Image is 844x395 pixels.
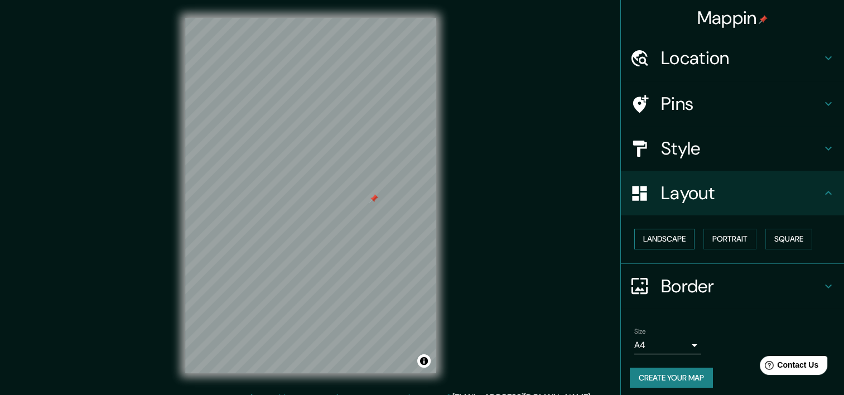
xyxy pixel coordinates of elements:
h4: Border [661,275,822,297]
button: Create your map [630,368,713,388]
h4: Style [661,137,822,160]
h4: Location [661,47,822,69]
button: Square [765,229,812,249]
div: Pins [621,81,844,126]
img: pin-icon.png [759,15,768,24]
button: Landscape [634,229,695,249]
canvas: Map [185,18,436,373]
div: Border [621,264,844,309]
div: Style [621,126,844,171]
div: Location [621,36,844,80]
h4: Mappin [697,7,768,29]
h4: Layout [661,182,822,204]
iframe: Help widget launcher [745,351,832,383]
div: A4 [634,336,701,354]
div: Layout [621,171,844,215]
button: Portrait [703,229,756,249]
button: Toggle attribution [417,354,431,368]
h4: Pins [661,93,822,115]
label: Size [634,326,646,336]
